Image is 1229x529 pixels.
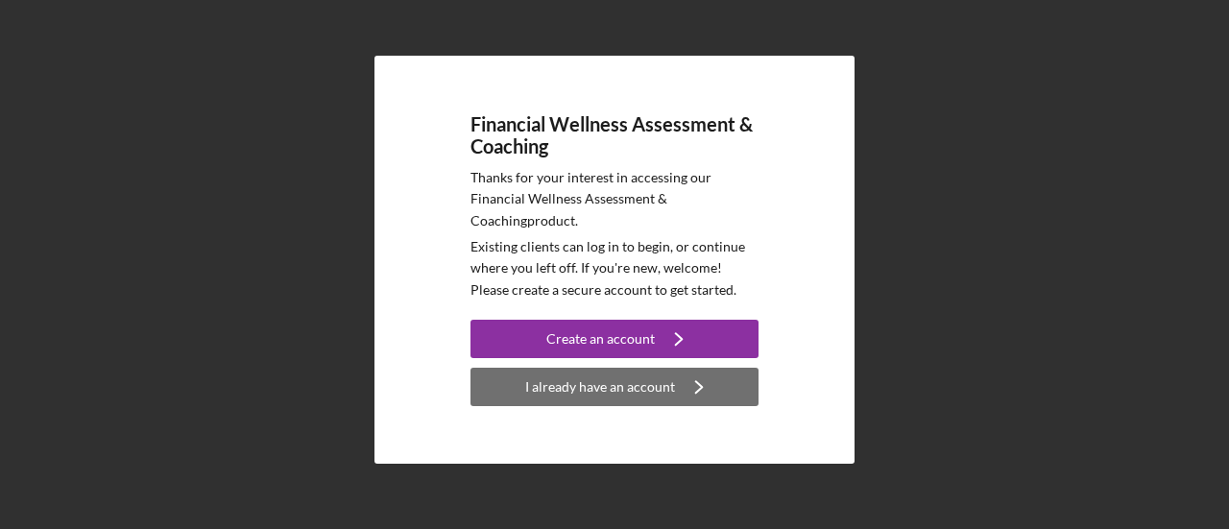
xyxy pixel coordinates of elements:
[470,113,759,157] h4: Financial Wellness Assessment & Coaching
[546,320,655,358] div: Create an account
[470,368,759,406] button: I already have an account
[470,320,759,358] button: Create an account
[525,368,675,406] div: I already have an account
[470,320,759,363] a: Create an account
[470,167,759,231] p: Thanks for your interest in accessing our Financial Wellness Assessment & Coaching product.
[470,236,759,301] p: Existing clients can log in to begin, or continue where you left off. If you're new, welcome! Ple...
